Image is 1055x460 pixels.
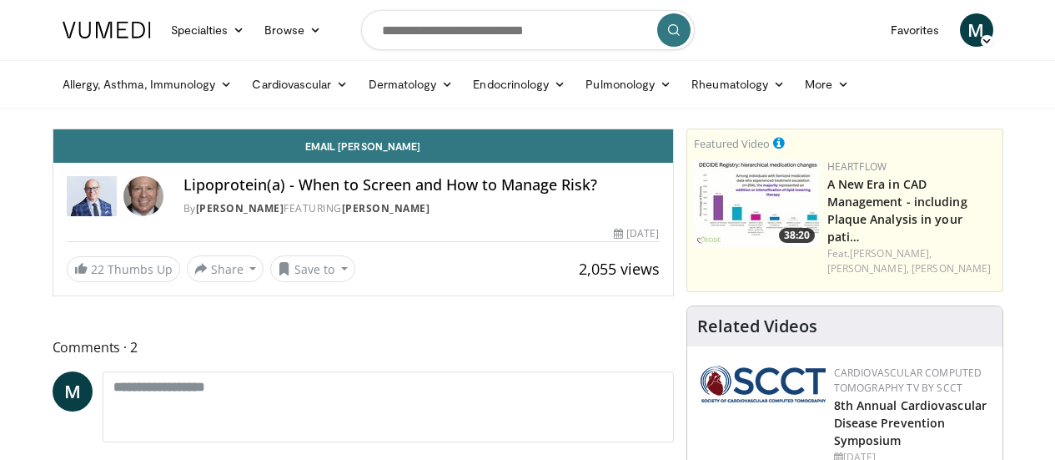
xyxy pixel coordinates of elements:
[881,13,950,47] a: Favorites
[827,159,887,174] a: Heartflow
[161,13,255,47] a: Specialties
[91,261,104,277] span: 22
[183,201,660,216] div: By FEATURING
[67,176,117,216] img: Dr. Robert S. Rosenson
[827,246,996,276] div: Feat.
[53,336,674,358] span: Comments 2
[242,68,358,101] a: Cardiovascular
[681,68,795,101] a: Rheumatology
[850,246,932,260] a: [PERSON_NAME],
[697,316,817,336] h4: Related Videos
[196,201,284,215] a: [PERSON_NAME]
[614,226,659,241] div: [DATE]
[123,176,163,216] img: Avatar
[67,256,180,282] a: 22 Thumbs Up
[359,68,464,101] a: Dermatology
[694,159,819,247] a: 38:20
[53,129,673,163] a: Email [PERSON_NAME]
[834,397,987,448] a: 8th Annual Cardiovascular Disease Prevention Symposium
[342,201,430,215] a: [PERSON_NAME]
[463,68,575,101] a: Endocrinology
[960,13,993,47] a: M
[912,261,991,275] a: [PERSON_NAME]
[361,10,695,50] input: Search topics, interventions
[795,68,859,101] a: More
[575,68,681,101] a: Pulmonology
[827,176,967,245] a: A New Era in CAD Management - including Plaque Analysis in your pati…
[254,13,331,47] a: Browse
[827,261,909,275] a: [PERSON_NAME],
[53,372,93,412] a: M
[694,159,819,247] img: 738d0e2d-290f-4d89-8861-908fb8b721dc.150x105_q85_crop-smart_upscale.jpg
[187,255,264,282] button: Share
[63,22,151,38] img: VuMedi Logo
[834,366,982,395] a: Cardiovascular Computed Tomography TV by SCCT
[270,255,355,282] button: Save to
[779,228,815,243] span: 38:20
[694,136,770,151] small: Featured Video
[579,259,660,279] span: 2,055 views
[183,176,660,195] h4: Lipoprotein(a) - When to Screen and How to Manage Risk?
[53,68,243,101] a: Allergy, Asthma, Immunology
[701,366,826,402] img: 51a70120-4f25-49cc-93a4-67582377e75f.png.150x105_q85_autocrop_double_scale_upscale_version-0.2.png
